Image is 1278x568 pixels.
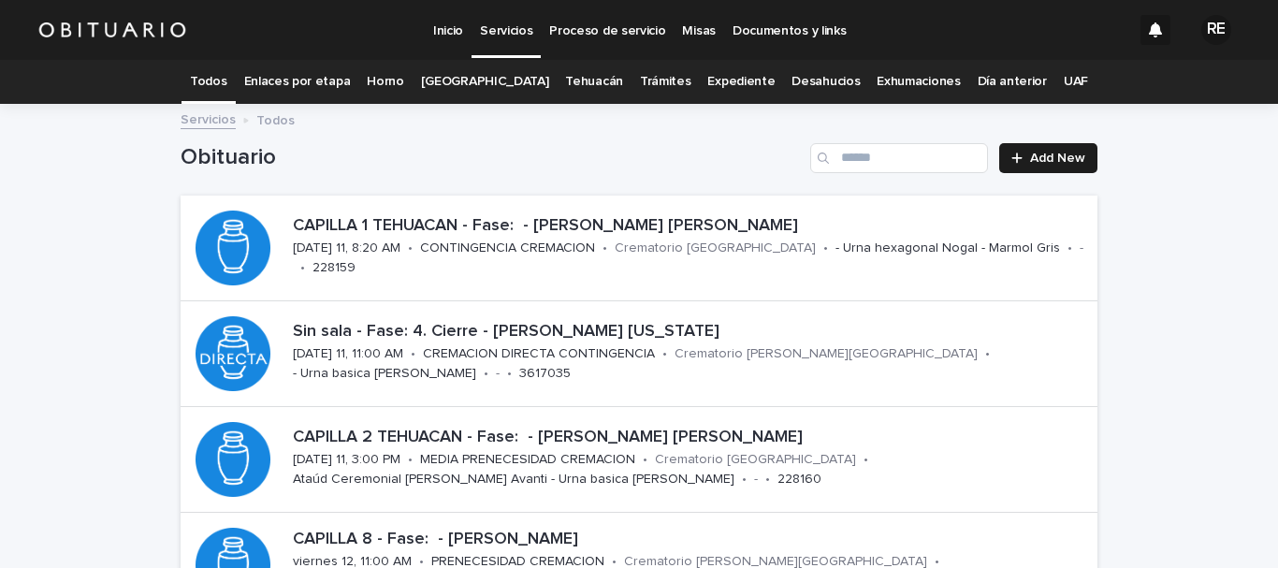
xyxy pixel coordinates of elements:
p: CAPILLA 8 - Fase: - [PERSON_NAME] [293,530,1090,550]
a: Todos [190,60,226,104]
a: Desahucios [791,60,860,104]
p: [DATE] 11, 8:20 AM [293,240,400,256]
p: • [662,346,667,362]
a: Exhumaciones [877,60,960,104]
p: - [754,472,758,488]
p: CREMACION DIRECTA CONTINGENCIA [423,346,655,362]
p: 3617035 [519,366,571,382]
a: Sin sala - Fase: 4. Cierre - [PERSON_NAME] [US_STATE][DATE] 11, 11:00 AM•CREMACION DIRECTA CONTIN... [181,301,1097,407]
p: • [864,452,868,468]
p: CONTINGENCIA CREMACION [420,240,595,256]
p: [DATE] 11, 11:00 AM [293,346,403,362]
p: Crematorio [GEOGRAPHIC_DATA] [655,452,856,468]
p: Ataúd Ceremonial [PERSON_NAME] Avanti - Urna basica [PERSON_NAME] [293,472,734,488]
p: - Urna basica [PERSON_NAME] [293,366,476,382]
a: Trámites [640,60,691,104]
p: 228160 [777,472,821,488]
p: - Urna hexagonal Nogal - Marmol Gris [835,240,1060,256]
p: • [408,452,413,468]
a: Enlaces por etapa [244,60,351,104]
p: • [985,346,990,362]
img: HUM7g2VNRLqGMmR9WVqf [37,11,187,49]
p: • [603,240,607,256]
p: Crematorio [GEOGRAPHIC_DATA] [615,240,816,256]
p: CAPILLA 2 TEHUACAN - Fase: - [PERSON_NAME] [PERSON_NAME] [293,428,1090,448]
p: • [408,240,413,256]
h1: Obituario [181,144,803,171]
a: Servicios [181,108,236,129]
p: • [484,366,488,382]
p: • [300,260,305,276]
p: CAPILLA 1 TEHUACAN - Fase: - [PERSON_NAME] [PERSON_NAME] [293,216,1090,237]
a: Tehuacán [565,60,623,104]
p: • [823,240,828,256]
span: Add New [1030,152,1085,165]
p: • [643,452,647,468]
a: UAF [1064,60,1088,104]
p: MEDIA PRENECESIDAD CREMACION [420,452,635,468]
a: Horno [367,60,403,104]
p: 228159 [312,260,356,276]
div: RE [1201,15,1231,45]
p: - [1080,240,1083,256]
a: CAPILLA 1 TEHUACAN - Fase: - [PERSON_NAME] [PERSON_NAME][DATE] 11, 8:20 AM•CONTINGENCIA CREMACION... [181,196,1097,301]
a: [GEOGRAPHIC_DATA] [421,60,549,104]
p: [DATE] 11, 3:00 PM [293,452,400,468]
p: Sin sala - Fase: 4. Cierre - [PERSON_NAME] [US_STATE] [293,322,1090,342]
p: • [507,366,512,382]
p: - [496,366,500,382]
p: • [411,346,415,362]
a: CAPILLA 2 TEHUACAN - Fase: - [PERSON_NAME] [PERSON_NAME][DATE] 11, 3:00 PM•MEDIA PRENECESIDAD CRE... [181,407,1097,513]
a: Add New [999,143,1097,173]
p: Crematorio [PERSON_NAME][GEOGRAPHIC_DATA] [675,346,978,362]
a: Expediente [707,60,775,104]
p: • [765,472,770,488]
a: Día anterior [978,60,1047,104]
p: • [742,472,747,488]
p: Todos [256,109,295,129]
input: Search [810,143,988,173]
p: • [1067,240,1072,256]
